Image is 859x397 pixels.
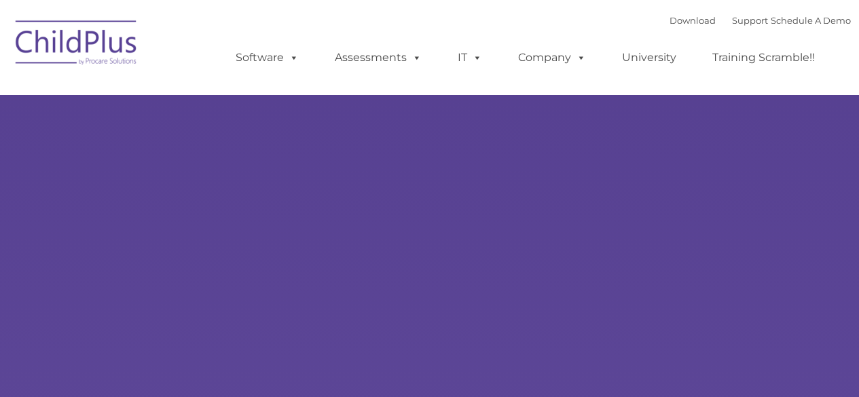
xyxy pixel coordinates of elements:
img: ChildPlus by Procare Solutions [9,11,145,79]
a: Company [505,44,600,71]
a: Support [732,15,768,26]
a: University [608,44,690,71]
a: IT [444,44,496,71]
a: Training Scramble!! [699,44,828,71]
a: Software [222,44,312,71]
a: Assessments [321,44,435,71]
a: Schedule A Demo [771,15,851,26]
font: | [670,15,851,26]
a: Download [670,15,716,26]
